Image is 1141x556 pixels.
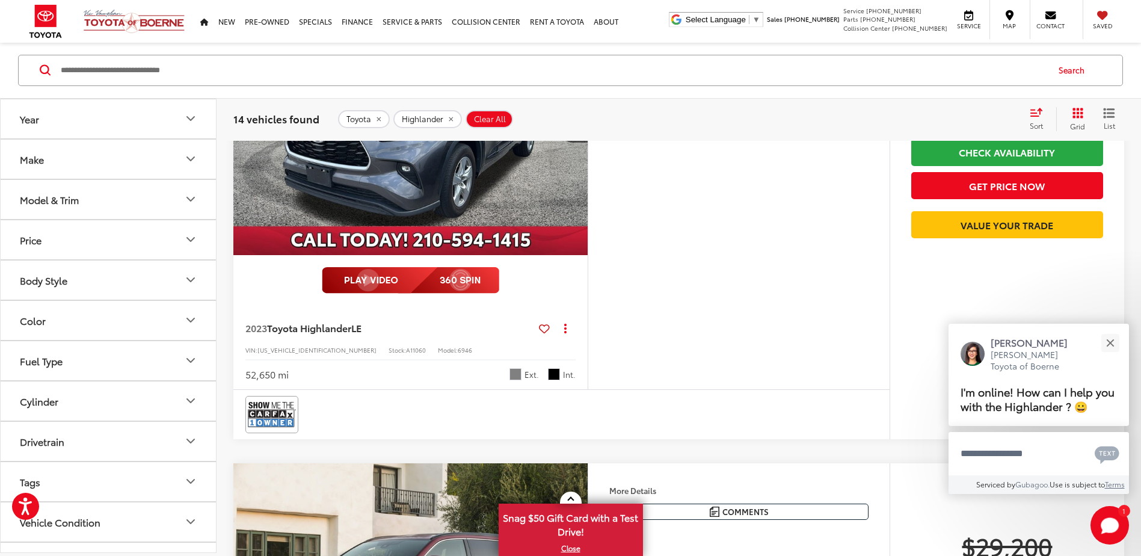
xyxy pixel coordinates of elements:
button: PricePrice [1,220,217,259]
p: [PERSON_NAME] Toyota of Boerne [991,349,1080,372]
span: 6946 [458,345,472,354]
button: ColorColor [1,301,217,340]
img: full motion video [322,267,499,294]
span: dropdown dots [564,323,567,333]
span: 1 [1122,508,1125,513]
img: Vic Vaughan Toyota of Boerne [83,9,185,34]
span: Grid [1070,121,1085,131]
div: Tags [183,475,198,489]
span: Ext. [524,369,539,380]
div: Fuel Type [183,354,198,368]
button: List View [1094,107,1124,131]
span: Model: [438,345,458,354]
a: Gubagoo. [1015,479,1050,489]
img: Comments [710,507,719,517]
a: Terms [1105,479,1125,489]
button: remove Highlander [393,110,462,128]
span: Comments [722,506,769,517]
span: [PHONE_NUMBER] [892,23,947,32]
span: I'm online! How can I help you with the Highlander ? 😀 [961,383,1115,414]
a: Select Language​ [686,15,760,24]
h4: More Details [609,486,869,495]
span: Toyota [346,114,371,124]
button: Grid View [1056,107,1094,131]
span: Black [548,368,560,380]
button: YearYear [1,99,217,138]
span: ▼ [752,15,760,24]
div: Body Style [183,273,198,288]
span: Service [843,6,864,15]
img: View CARFAX report [248,398,296,430]
p: [PERSON_NAME] [991,336,1080,349]
div: Make [20,153,44,165]
button: Clear All [466,110,513,128]
span: Snag $50 Gift Card with a Test Drive! [500,505,642,542]
button: CylinderCylinder [1,381,217,421]
div: Fuel Type [20,355,63,366]
button: MakeMake [1,140,217,179]
button: Model & TrimModel & Trim [1,180,217,219]
span: [PHONE_NUMBER] [784,14,840,23]
button: remove Toyota [338,110,390,128]
span: Gray [509,368,521,380]
span: List [1103,120,1115,131]
div: Color [20,315,46,326]
span: A11060 [406,345,426,354]
div: Make [183,152,198,167]
span: VIN: [245,345,257,354]
span: Sales [767,14,783,23]
button: Comments [609,504,869,520]
div: Vehicle Condition [183,515,198,530]
button: Select sort value [1024,107,1056,131]
span: Collision Center [843,23,890,32]
span: Stock: [389,345,406,354]
div: Cylinder [20,395,58,407]
div: Price [20,234,42,246]
span: [PHONE_NUMBER] [866,6,921,15]
div: Cylinder [183,394,198,409]
div: Tags [20,476,40,487]
span: Contact [1036,22,1065,30]
a: Check Availability [911,138,1103,165]
span: Highlander [402,114,443,124]
span: Sort [1030,120,1043,131]
span: Parts [843,14,858,23]
span: Toyota Highlander [267,321,351,335]
div: Vehicle Condition [20,516,100,528]
button: Get Price Now [911,172,1103,199]
button: TagsTags [1,462,217,501]
span: LE [351,321,361,335]
div: Drivetrain [183,434,198,449]
button: Toggle Chat Window [1090,506,1129,545]
div: Drivetrain [20,436,64,447]
span: [PHONE_NUMBER] [860,14,915,23]
svg: Start Chat [1090,506,1129,545]
span: Service [955,22,982,30]
svg: Text [1095,445,1119,464]
div: Year [20,113,39,125]
button: Chat with SMS [1091,440,1123,467]
button: Close [1097,330,1123,356]
div: Model & Trim [20,194,79,205]
span: 2023 [245,321,267,335]
button: Actions [555,318,576,339]
div: Close[PERSON_NAME][PERSON_NAME] Toyota of BoerneI'm online! How can I help you with the Highlande... [949,324,1129,494]
button: Search [1047,55,1102,85]
span: Clear All [474,114,506,124]
textarea: Type your message [949,432,1129,475]
a: Value Your Trade [911,211,1103,238]
button: DrivetrainDrivetrain [1,422,217,461]
div: 52,650 mi [245,368,289,381]
button: Fuel TypeFuel Type [1,341,217,380]
div: Year [183,112,198,126]
span: 14 vehicles found [233,111,319,126]
button: Body StyleBody Style [1,261,217,300]
div: Body Style [20,274,67,286]
span: Serviced by [976,479,1015,489]
div: Color [183,314,198,328]
button: Vehicle ConditionVehicle Condition [1,502,217,542]
input: Search by Make, Model, or Keyword [60,56,1047,85]
a: 2023Toyota HighlanderLE [245,321,534,335]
